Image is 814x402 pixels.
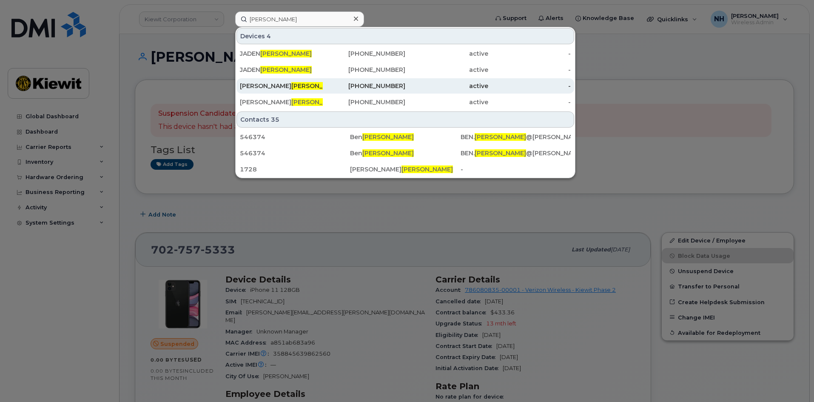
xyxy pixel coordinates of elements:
[240,149,350,157] div: 546374
[236,162,574,177] a: 1728[PERSON_NAME][PERSON_NAME]-
[236,78,574,94] a: [PERSON_NAME][PERSON_NAME][PHONE_NUMBER]active-
[405,82,488,90] div: active
[240,66,323,74] div: JADEN
[362,133,414,141] span: [PERSON_NAME]
[488,82,571,90] div: -
[240,98,323,106] div: [PERSON_NAME]
[240,49,323,58] div: JADEN
[323,98,406,106] div: [PHONE_NUMBER]
[236,111,574,128] div: Contacts
[405,66,488,74] div: active
[236,94,574,110] a: [PERSON_NAME][PERSON_NAME][PHONE_NUMBER]active-
[260,50,312,57] span: [PERSON_NAME]
[240,133,350,141] div: 546374
[260,66,312,74] span: [PERSON_NAME]
[291,82,343,90] span: [PERSON_NAME]
[405,98,488,106] div: active
[240,165,350,174] div: 1728
[362,149,414,157] span: [PERSON_NAME]
[401,165,453,173] span: [PERSON_NAME]
[488,98,571,106] div: -
[350,149,460,157] div: Ben
[461,149,571,157] div: BEN. @[PERSON_NAME][DOMAIN_NAME]
[291,98,343,106] span: [PERSON_NAME]
[236,145,574,161] a: 546374Ben[PERSON_NAME]BEN.[PERSON_NAME]@[PERSON_NAME][DOMAIN_NAME]
[236,62,574,77] a: JADEN[PERSON_NAME][PHONE_NUMBER]active-
[240,82,323,90] div: [PERSON_NAME]
[475,149,526,157] span: [PERSON_NAME]
[461,165,571,174] div: -
[777,365,808,396] iframe: Messenger Launcher
[350,133,460,141] div: Ben
[323,66,406,74] div: [PHONE_NUMBER]
[267,32,271,40] span: 4
[405,49,488,58] div: active
[350,165,460,174] div: [PERSON_NAME]
[323,49,406,58] div: [PHONE_NUMBER]
[461,133,571,141] div: BEN. @[PERSON_NAME][DOMAIN_NAME]
[488,49,571,58] div: -
[475,133,526,141] span: [PERSON_NAME]
[271,115,279,124] span: 35
[236,46,574,61] a: JADEN[PERSON_NAME][PHONE_NUMBER]active-
[323,82,406,90] div: [PHONE_NUMBER]
[236,129,574,145] a: 546374Ben[PERSON_NAME]BEN.[PERSON_NAME]@[PERSON_NAME][DOMAIN_NAME]
[488,66,571,74] div: -
[236,28,574,44] div: Devices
